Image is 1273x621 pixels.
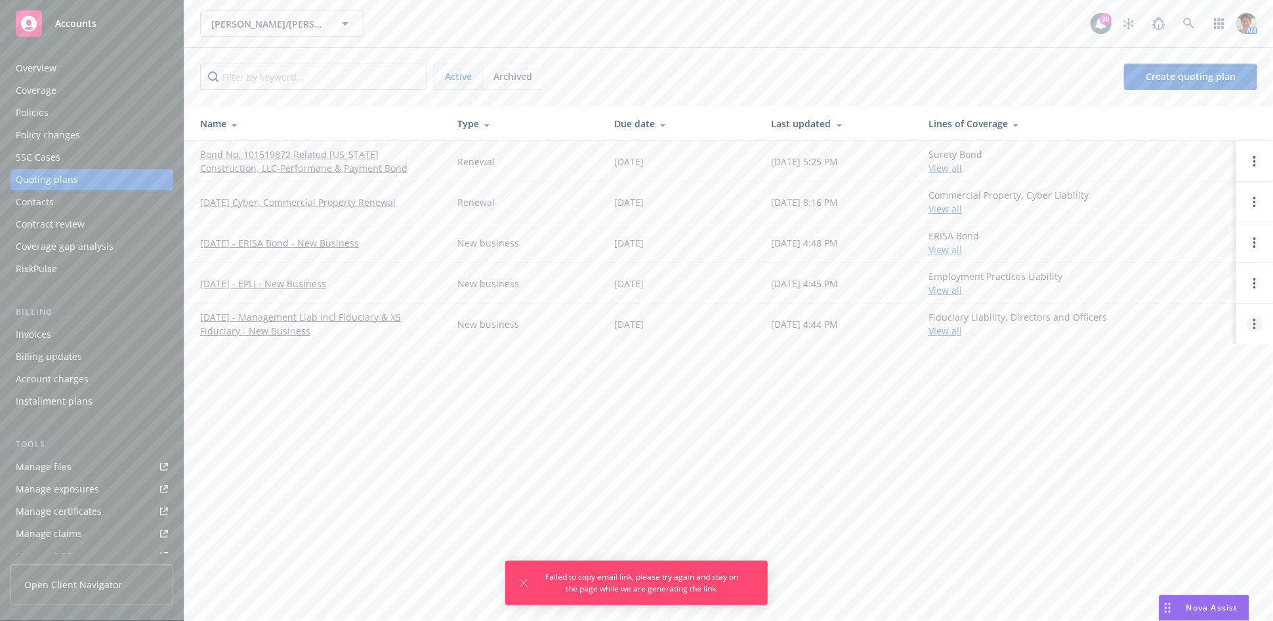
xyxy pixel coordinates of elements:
a: Quoting plans [10,169,173,190]
a: Contacts [10,191,173,212]
div: SSC Cases [16,147,60,168]
div: Drag to move [1159,595,1176,620]
div: New business [457,236,519,250]
div: Invoices [16,324,51,345]
a: Accounts [10,5,173,42]
img: photo [1236,13,1257,34]
span: Nova Assist [1186,602,1238,613]
a: Invoices [10,324,173,345]
a: View all [929,203,962,215]
div: Manage BORs [16,546,77,567]
a: View all [929,325,962,337]
a: Create quoting plan [1124,64,1257,90]
div: Name [200,117,436,130]
div: [DATE] [614,195,644,209]
div: [DATE] 5:25 PM [772,155,839,169]
span: [PERSON_NAME]/[PERSON_NAME] Construction, Inc. [211,17,325,31]
a: [DATE] Cyber, Commercial Property Renewal [200,195,396,209]
a: [DATE] - EPLI - New Business [200,277,326,290]
button: [PERSON_NAME]/[PERSON_NAME] Construction, Inc. [200,10,364,37]
div: Quoting plans [16,169,78,190]
button: Dismiss notification [516,575,532,591]
a: Overview [10,58,173,79]
div: Billing updates [16,346,82,367]
div: [DATE] [614,155,644,169]
div: Manage certificates [16,501,102,522]
a: Policies [10,102,173,123]
a: [DATE] - ERISA Bond - New Business [200,236,359,250]
div: New business [457,317,519,331]
div: Installment plans [16,391,93,412]
a: Search [1176,10,1202,37]
a: Switch app [1206,10,1232,37]
div: [DATE] [614,317,644,331]
div: Employment Practices Liability [929,270,1062,297]
a: Open options [1247,316,1263,332]
span: Accounts [55,18,96,29]
a: Account charges [10,369,173,390]
div: Due date [614,117,750,130]
div: Manage exposures [16,479,99,500]
span: Create quoting plan [1146,70,1236,83]
div: Tools [10,438,173,451]
a: Policy changes [10,125,173,146]
span: Open Client Navigator [24,578,122,591]
a: Stop snowing [1116,10,1142,37]
div: Account charges [16,369,89,390]
div: RiskPulse [16,258,57,279]
a: Installment plans [10,391,173,412]
input: Filter by keyword... [200,64,427,90]
div: [DATE] [614,277,644,290]
div: New business [457,277,519,290]
a: Manage exposures [10,479,173,500]
a: Contract review [10,214,173,235]
div: Surety Bond [929,148,982,175]
span: Failed to copy email link, please try again and stay on the page while we are generating the link. [542,571,741,595]
a: Manage BORs [10,546,173,567]
div: Lines of Coverage [929,117,1226,130]
a: Report a Bug [1146,10,1172,37]
div: Fiduciary Liability, Directors and Officers [929,310,1107,338]
a: Manage files [10,456,173,477]
a: Coverage [10,80,173,101]
div: [DATE] [614,236,644,250]
a: Open options [1247,153,1263,169]
div: Manage files [16,456,72,477]
a: View all [929,284,962,296]
div: Policy changes [16,125,80,146]
span: Active [445,70,472,83]
a: Manage claims [10,523,173,544]
a: Coverage gap analysis [10,236,173,257]
a: Open options [1247,235,1263,250]
a: Bond No. 101519872 Related [US_STATE] Construction, LLC-Performane & Payment Bond [200,148,436,175]
div: Contract review [16,214,85,235]
a: View all [929,243,962,256]
div: 30 [1100,13,1112,25]
a: Open options [1247,275,1263,291]
div: Last updated [772,117,908,130]
div: [DATE] 8:16 PM [772,195,839,209]
a: SSC Cases [10,147,173,168]
div: Overview [16,58,56,79]
a: [DATE] - Management Liab incl Fiduciary & XS Fiduciary - New Business [200,310,436,338]
span: Archived [493,70,532,83]
div: Renewal [457,155,495,169]
div: Policies [16,102,49,123]
a: RiskPulse [10,258,173,279]
div: ERISA Bond [929,229,979,256]
div: Renewal [457,195,495,209]
div: Coverage gap analysis [16,236,114,257]
div: [DATE] 4:45 PM [772,277,839,290]
div: [DATE] 4:44 PM [772,317,839,331]
a: Billing updates [10,346,173,367]
button: Nova Assist [1159,595,1249,621]
a: Manage certificates [10,501,173,522]
div: Contacts [16,191,54,212]
div: Billing [10,306,173,319]
div: Commercial Property, Cyber Liability [929,188,1089,216]
a: View all [929,162,962,174]
div: Coverage [16,80,56,101]
div: [DATE] 4:48 PM [772,236,839,250]
div: Manage claims [16,523,82,544]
